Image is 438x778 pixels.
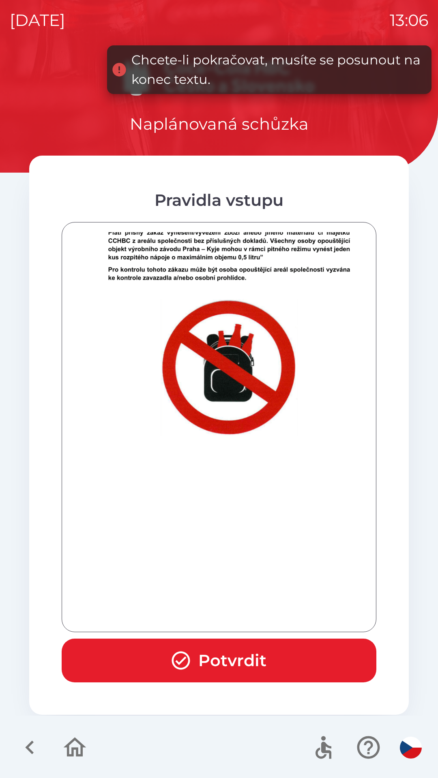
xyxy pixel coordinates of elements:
[130,112,309,136] p: Naplánovaná schůzka
[62,188,376,212] div: Pravidla vstupu
[72,192,386,599] img: 8ACAgQIECBAgAABAhkBgZC5whACBAgQIECAAAECf4EBZgLcOhrudfsAAAAASUVORK5CYII=
[400,737,422,759] img: cs flag
[390,8,428,32] p: 13:06
[62,639,376,682] button: Potvrdit
[10,8,65,32] p: [DATE]
[29,57,409,96] img: Logo
[131,50,423,89] div: Chcete-li pokračovat, musíte se posunout na konec textu.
